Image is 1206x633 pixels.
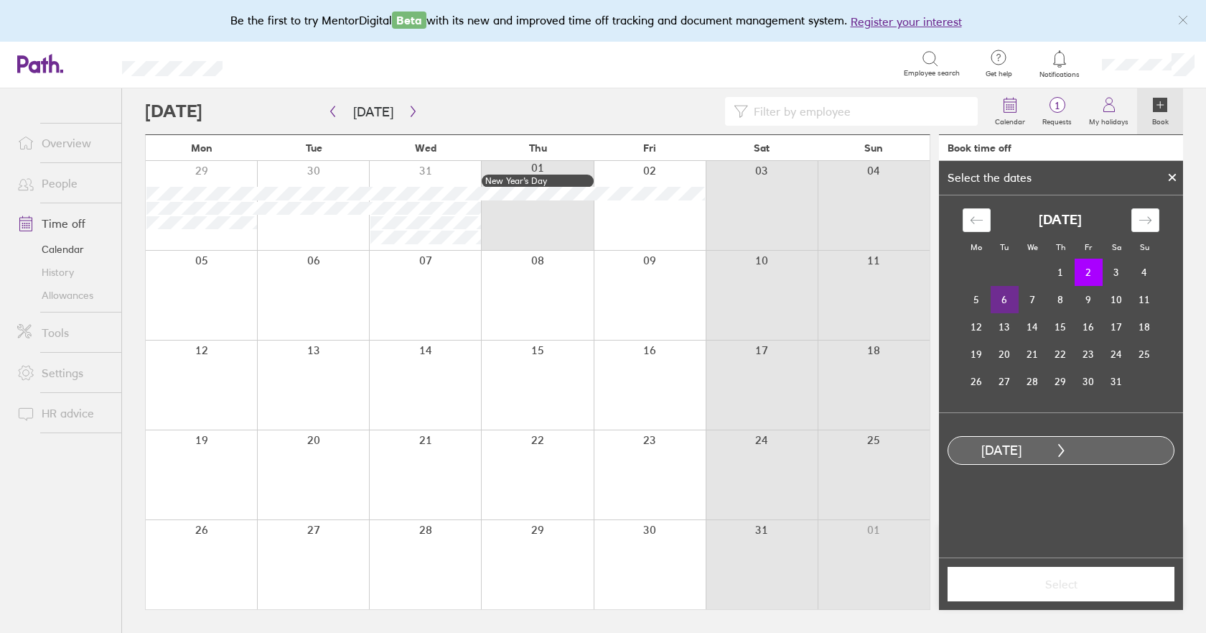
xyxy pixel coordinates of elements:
td: Choose Thursday, January 1, 2026 as your check-out date. It’s available. [1047,259,1075,286]
button: Register your interest [851,13,962,30]
div: Move backward to switch to the previous month. [963,208,991,232]
label: Requests [1034,114,1080,126]
td: Choose Friday, January 16, 2026 as your check-out date. It’s available. [1075,313,1103,341]
input: Filter by employee [748,98,969,125]
td: Choose Sunday, January 11, 2026 as your check-out date. It’s available. [1131,286,1159,313]
a: Overview [6,129,121,157]
td: Choose Tuesday, January 20, 2026 as your check-out date. It’s available. [991,341,1019,368]
span: Notifications [1037,70,1083,79]
div: Select the dates [939,171,1040,184]
a: History [6,261,121,284]
td: Choose Sunday, January 4, 2026 as your check-out date. It’s available. [1131,259,1159,286]
a: Notifications [1037,49,1083,79]
span: Wed [415,142,436,154]
small: Su [1140,242,1149,252]
small: Sa [1112,242,1121,252]
div: New Year’s Day [485,176,590,186]
td: Choose Wednesday, January 7, 2026 as your check-out date. It’s available. [1019,286,1047,313]
a: HR advice [6,399,121,428]
td: Choose Thursday, January 8, 2026 as your check-out date. It’s available. [1047,286,1075,313]
td: Choose Saturday, January 10, 2026 as your check-out date. It’s available. [1103,286,1131,313]
span: Beta [392,11,426,29]
span: Tue [306,142,322,154]
label: Calendar [986,114,1034,126]
td: Choose Friday, January 23, 2026 as your check-out date. It’s available. [1075,341,1103,368]
a: 1Requests [1034,88,1080,134]
td: Choose Friday, January 9, 2026 as your check-out date. It’s available. [1075,286,1103,313]
td: Choose Monday, January 26, 2026 as your check-out date. It’s available. [963,368,991,395]
td: Choose Saturday, January 17, 2026 as your check-out date. It’s available. [1103,313,1131,341]
td: Choose Sunday, January 18, 2026 as your check-out date. It’s available. [1131,313,1159,341]
a: My holidays [1080,88,1137,134]
small: We [1027,242,1038,252]
a: People [6,169,121,198]
td: Choose Saturday, January 31, 2026 as your check-out date. It’s available. [1103,368,1131,395]
strong: [DATE] [1039,213,1082,228]
span: Sat [754,142,770,154]
div: Calendar [947,195,1175,412]
a: Allowances [6,284,121,307]
td: Choose Tuesday, January 13, 2026 as your check-out date. It’s available. [991,313,1019,341]
td: Choose Thursday, January 15, 2026 as your check-out date. It’s available. [1047,313,1075,341]
a: Book [1137,88,1183,134]
td: Choose Tuesday, January 27, 2026 as your check-out date. It’s available. [991,368,1019,395]
small: Mo [971,242,982,252]
button: Select [948,567,1174,601]
td: Choose Monday, January 19, 2026 as your check-out date. It’s available. [963,341,991,368]
span: Fri [643,142,656,154]
td: Choose Sunday, January 25, 2026 as your check-out date. It’s available. [1131,341,1159,368]
div: Be the first to try MentorDigital with its new and improved time off tracking and document manage... [230,11,976,30]
td: Choose Wednesday, January 28, 2026 as your check-out date. It’s available. [1019,368,1047,395]
td: Choose Saturday, January 24, 2026 as your check-out date. It’s available. [1103,341,1131,368]
span: Employee search [904,69,960,78]
td: Choose Thursday, January 22, 2026 as your check-out date. It’s available. [1047,341,1075,368]
a: Tools [6,318,121,347]
td: Choose Tuesday, January 6, 2026 as your check-out date. It’s available. [991,286,1019,313]
td: Choose Monday, January 5, 2026 as your check-out date. It’s available. [963,286,991,313]
td: Choose Thursday, January 29, 2026 as your check-out date. It’s available. [1047,368,1075,395]
div: Search [261,57,298,70]
a: Settings [6,359,121,387]
td: Selected as start date. Friday, January 2, 2026 [1075,259,1103,286]
span: Thu [529,142,547,154]
td: Choose Friday, January 30, 2026 as your check-out date. It’s available. [1075,368,1103,395]
span: Select [958,578,1164,591]
td: Choose Wednesday, January 14, 2026 as your check-out date. It’s available. [1019,313,1047,341]
span: Mon [191,142,212,154]
td: Choose Monday, January 12, 2026 as your check-out date. It’s available. [963,313,991,341]
div: Move forward to switch to the next month. [1131,208,1159,232]
span: 1 [1034,100,1080,111]
span: Get help [976,70,1022,78]
span: Sun [864,142,883,154]
a: Calendar [6,238,121,261]
small: Th [1056,242,1065,252]
button: [DATE] [342,100,405,124]
a: Time off [6,209,121,238]
small: Fr [1085,242,1092,252]
small: Tu [1000,242,1009,252]
label: Book [1144,114,1177,126]
label: My holidays [1080,114,1137,126]
a: Calendar [986,88,1034,134]
td: Choose Saturday, January 3, 2026 as your check-out date. It’s available. [1103,259,1131,286]
div: Book time off [948,142,1011,154]
div: [DATE] [948,443,1055,458]
td: Choose Wednesday, January 21, 2026 as your check-out date. It’s available. [1019,341,1047,368]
